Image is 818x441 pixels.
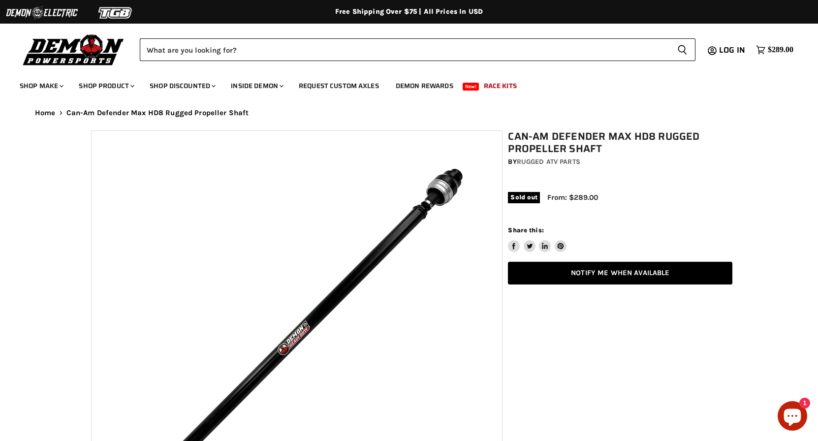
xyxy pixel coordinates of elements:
[79,3,153,22] img: TGB Logo 2
[719,44,745,56] span: Log in
[223,76,289,96] a: Inside Demon
[15,7,803,16] div: Free Shipping Over $75 | All Prices In USD
[751,43,798,57] a: $289.00
[12,72,791,96] ul: Main menu
[142,76,221,96] a: Shop Discounted
[71,76,140,96] a: Shop Product
[5,3,79,22] img: Demon Electric Logo 2
[768,45,793,55] span: $289.00
[517,157,580,166] a: Rugged ATV Parts
[140,38,695,61] form: Product
[508,226,543,234] span: Share this:
[715,46,751,55] a: Log in
[669,38,695,61] button: Search
[508,130,732,155] h1: Can-Am Defender Max HD8 Rugged Propeller Shaft
[388,76,461,96] a: Demon Rewards
[775,401,810,433] inbox-online-store-chat: Shopify online store chat
[35,109,56,117] a: Home
[140,38,669,61] input: Search
[508,157,732,167] div: by
[547,193,598,202] span: From: $289.00
[508,226,566,252] aside: Share this:
[15,109,803,117] nav: Breadcrumbs
[12,76,69,96] a: Shop Make
[20,32,127,67] img: Demon Powersports
[508,192,540,203] span: Sold out
[463,83,479,91] span: New!
[476,76,524,96] a: Race Kits
[508,262,732,285] a: Notify Me When Available
[291,76,386,96] a: Request Custom Axles
[66,109,249,117] span: Can-Am Defender Max HD8 Rugged Propeller Shaft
